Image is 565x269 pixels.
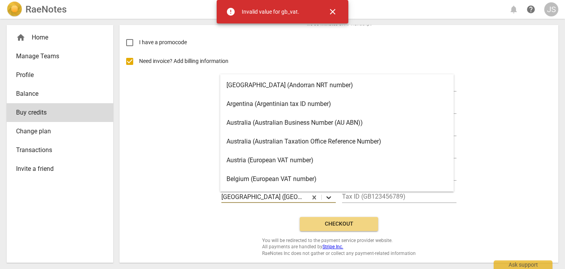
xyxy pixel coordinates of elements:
div: [GEOGRAPHIC_DATA] (Andorran NRT number) [220,76,454,95]
button: Close [323,2,342,21]
span: home [16,33,25,42]
a: Profile [7,66,113,84]
span: Buy credits [16,108,98,117]
h2: RaeNotes [25,4,67,15]
span: Checkout [306,220,372,228]
a: LogoRaeNotes [7,2,67,17]
button: Checkout [300,217,378,231]
span: Transactions [16,145,98,155]
div: Australia (Australian Business Number (AU ABN)) [220,113,454,132]
span: I have a promocode [139,38,187,47]
div: [GEOGRAPHIC_DATA] (Bolivian tax ID) [220,188,454,207]
a: Transactions [7,141,113,160]
a: Balance [7,84,113,103]
div: Home [16,33,98,42]
div: Home [7,28,113,47]
a: Change plan [7,122,113,141]
a: Buy credits [7,103,113,122]
a: Invite a friend [7,160,113,178]
button: JS [544,2,558,16]
p: United Kingdom (United Kingdom VAT number) [221,192,304,201]
input: GB123456789 [342,192,456,203]
span: Manage Teams [16,52,98,61]
span: Change plan [16,127,98,136]
span: You will be redirected to the payment service provider website. All payments are handled by RaeNo... [262,237,416,257]
div: Invalid value for gb_vat. [242,8,299,16]
div: Austria (European VAT number) [220,151,454,170]
span: Need invoice? Add billing information [139,57,230,65]
span: Balance [16,89,98,99]
span: close [328,7,337,16]
div: Ask support [494,260,552,269]
span: Profile [16,70,98,80]
a: Manage Teams [7,47,113,66]
img: Logo [7,2,22,17]
span: Invite a friend [16,164,98,174]
div: Argentina (Argentinian tax ID number) [220,95,454,113]
div: Australia (Australian Taxation Office Reference Number) [220,132,454,151]
div: Belgium (European VAT number) [220,170,454,188]
a: Stripe Inc. [322,244,343,249]
span: help [526,5,536,14]
a: Help [524,2,538,16]
span: error [226,7,235,16]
